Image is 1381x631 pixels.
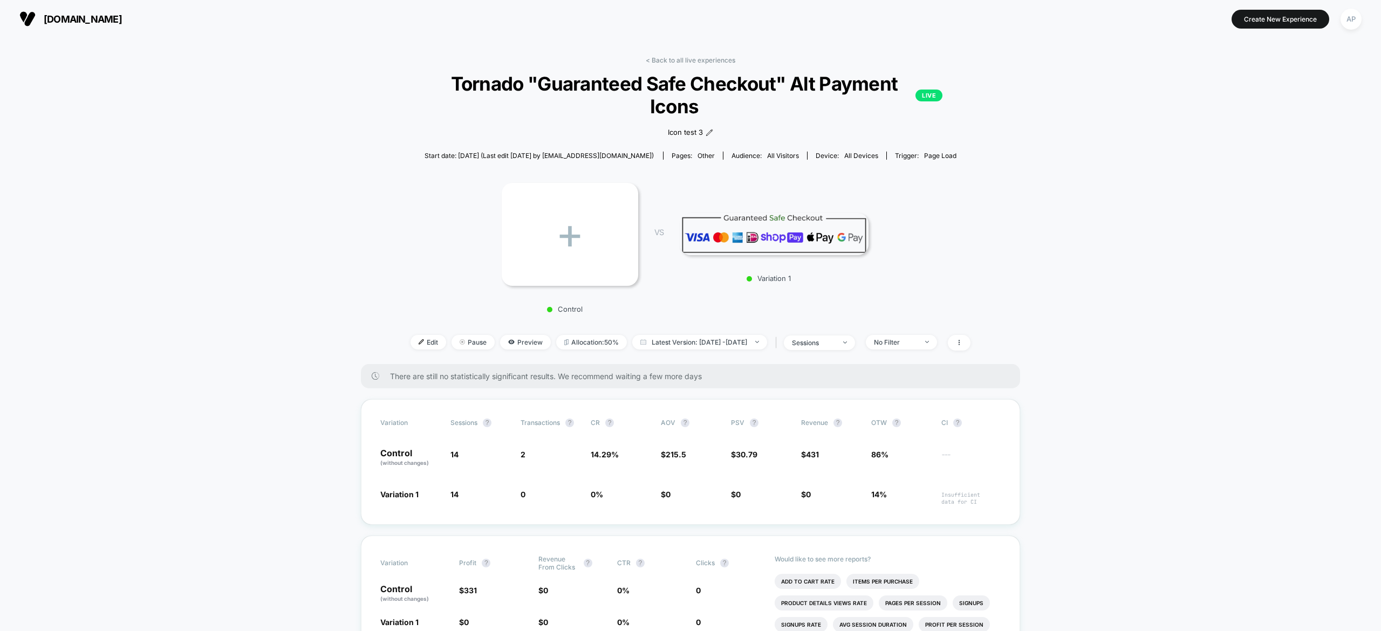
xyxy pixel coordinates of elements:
[874,338,917,346] div: No Filter
[833,419,842,427] button: ?
[696,618,701,627] span: 0
[521,450,525,459] span: 2
[450,419,477,427] span: Sessions
[720,559,729,567] button: ?
[380,595,429,602] span: (without changes)
[941,491,1001,505] span: Insufficient data for CI
[668,127,703,138] span: Icon test 3
[844,152,878,160] span: all devices
[801,450,819,459] span: $
[731,450,757,459] span: $
[636,559,645,567] button: ?
[680,213,869,255] img: Variation 1 main
[521,419,560,427] span: Transactions
[801,419,828,427] span: Revenue
[661,490,671,499] span: $
[380,555,440,571] span: Variation
[731,152,799,160] div: Audience:
[482,559,490,567] button: ?
[591,450,619,459] span: 14.29 %
[661,450,686,459] span: $
[646,56,735,64] a: < Back to all live experiences
[617,559,631,567] span: CTR
[879,595,947,611] li: Pages Per Session
[750,419,758,427] button: ?
[425,152,654,160] span: Start date: [DATE] (Last edit [DATE] by [EMAIL_ADDRESS][DOMAIN_NAME])
[871,450,888,459] span: 86%
[617,586,630,595] span: 0 %
[775,595,873,611] li: Product Details Views Rate
[666,450,686,459] span: 215.5
[459,559,476,567] span: Profit
[775,555,1001,563] p: Would like to see more reports?
[661,419,675,427] span: AOV
[496,305,633,313] p: Control
[543,618,548,627] span: 0
[775,574,841,589] li: Add To Cart Rate
[846,574,919,589] li: Items Per Purchase
[380,459,429,466] span: (without changes)
[16,10,125,28] button: [DOMAIN_NAME]
[672,152,715,160] div: Pages:
[452,335,495,349] span: Pause
[640,339,646,345] img: calendar
[464,586,477,595] span: 331
[767,152,799,160] span: All Visitors
[502,183,638,286] div: +
[460,339,465,345] img: end
[380,490,419,499] span: Variation 1
[806,490,811,499] span: 0
[564,339,569,345] img: rebalance
[666,490,671,499] span: 0
[772,335,784,351] span: |
[632,335,767,349] span: Latest Version: [DATE] - [DATE]
[807,152,886,160] span: Device:
[605,419,614,427] button: ?
[1341,9,1362,30] div: AP
[681,419,689,427] button: ?
[591,419,600,427] span: CR
[698,152,715,160] span: other
[380,449,440,467] p: Control
[895,152,956,160] div: Trigger:
[953,595,990,611] li: Signups
[1337,8,1365,30] button: AP
[464,618,469,627] span: 0
[538,586,548,595] span: $
[500,335,551,349] span: Preview
[543,586,548,595] span: 0
[1232,10,1329,29] button: Create New Experience
[941,419,1001,427] span: CI
[941,451,1001,467] span: ---
[617,618,630,627] span: 0 %
[380,419,440,427] span: Variation
[736,490,741,499] span: 0
[696,586,701,595] span: 0
[925,341,929,343] img: end
[450,450,459,459] span: 14
[731,419,744,427] span: PSV
[439,72,942,118] span: Tornado "Guaranteed Safe Checkout" Alt Payment Icons
[696,559,715,567] span: Clicks
[459,618,469,627] span: $
[924,152,956,160] span: Page Load
[538,618,548,627] span: $
[871,419,931,427] span: OTW
[736,450,757,459] span: 30.79
[44,13,122,25] span: [DOMAIN_NAME]
[953,419,962,427] button: ?
[19,11,36,27] img: Visually logo
[538,555,578,571] span: Revenue From Clicks
[731,490,741,499] span: $
[450,490,459,499] span: 14
[674,274,863,283] p: Variation 1
[380,585,448,603] p: Control
[591,490,603,499] span: 0 %
[411,335,446,349] span: Edit
[915,90,942,101] p: LIVE
[556,335,627,349] span: Allocation: 50%
[806,450,819,459] span: 431
[380,618,419,627] span: Variation 1
[871,490,887,499] span: 14%
[521,490,525,499] span: 0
